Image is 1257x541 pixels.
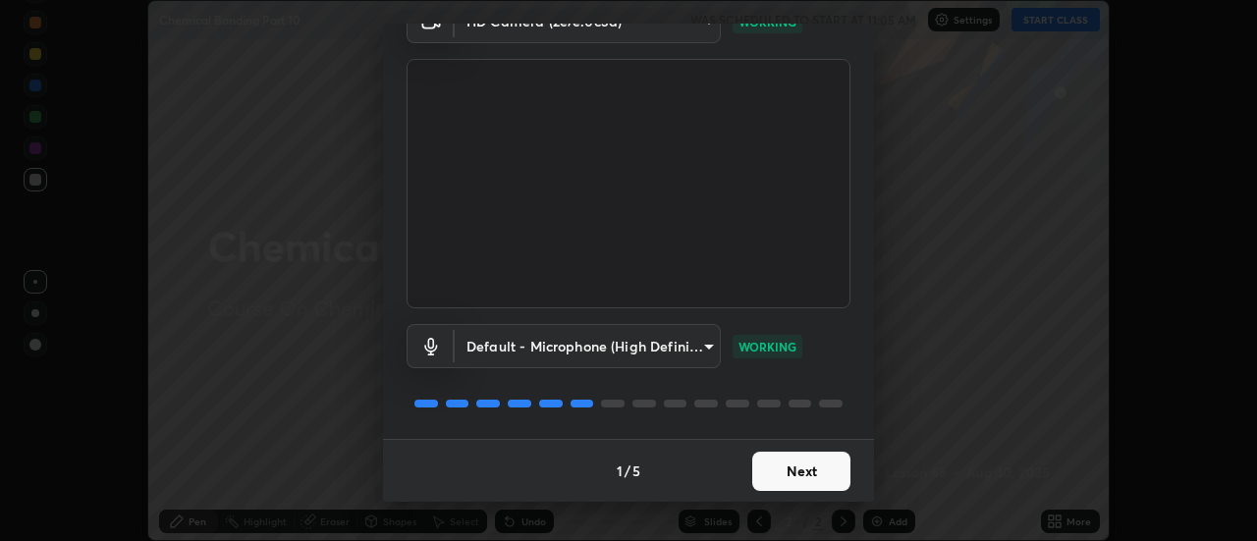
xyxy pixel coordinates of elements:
div: HD Camera (2e7e:0c3d) [455,324,721,368]
button: Next [752,452,850,491]
h4: / [625,460,630,481]
p: WORKING [738,338,796,355]
h4: 5 [632,460,640,481]
h4: 1 [617,460,623,481]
